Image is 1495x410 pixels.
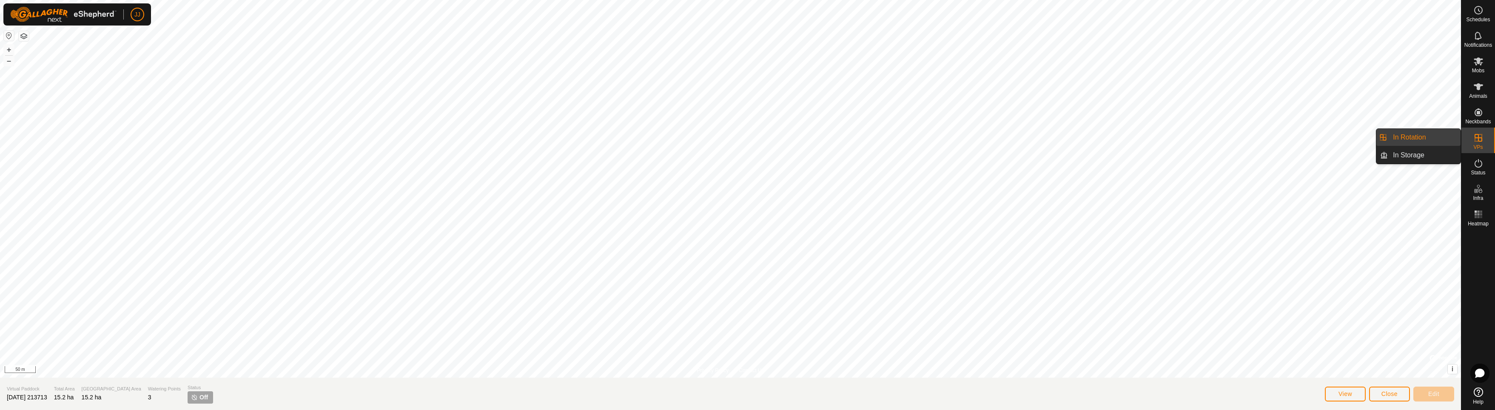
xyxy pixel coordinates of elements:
span: Mobs [1472,68,1484,73]
span: Close [1381,390,1398,397]
span: Notifications [1464,43,1492,48]
a: In Rotation [1388,129,1461,146]
button: Map Layers [19,31,29,41]
a: Privacy Policy [697,367,729,374]
span: Off [199,393,208,402]
span: Schedules [1466,17,1490,22]
span: Virtual Paddock [7,385,47,393]
span: 15.2 ha [54,394,74,401]
a: Contact Us [739,367,764,374]
span: i [1452,365,1453,373]
span: Edit [1428,390,1439,397]
span: Heatmap [1468,221,1489,226]
span: Status [188,384,213,391]
span: Infra [1473,196,1483,201]
button: Close [1369,387,1410,401]
span: In Storage [1393,150,1424,160]
li: In Rotation [1376,129,1461,146]
span: VPs [1473,145,1483,150]
span: 15.2 ha [82,394,102,401]
button: + [4,45,14,55]
span: Total Area [54,385,75,393]
span: Help [1473,399,1484,404]
img: turn-off [191,394,198,401]
span: In Rotation [1393,132,1426,142]
span: 3 [148,394,151,401]
span: [GEOGRAPHIC_DATA] Area [82,385,141,393]
span: [DATE] 213713 [7,394,47,401]
li: In Storage [1376,147,1461,164]
span: View [1338,390,1352,397]
button: View [1325,387,1366,401]
button: i [1448,364,1457,374]
span: Watering Points [148,385,181,393]
button: – [4,56,14,66]
span: Status [1471,170,1485,175]
span: Animals [1469,94,1487,99]
button: Edit [1413,387,1454,401]
button: Reset Map [4,31,14,41]
span: JJ [134,10,140,19]
img: Gallagher Logo [10,7,117,22]
a: In Storage [1388,147,1461,164]
span: Neckbands [1465,119,1491,124]
a: Help [1461,384,1495,408]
